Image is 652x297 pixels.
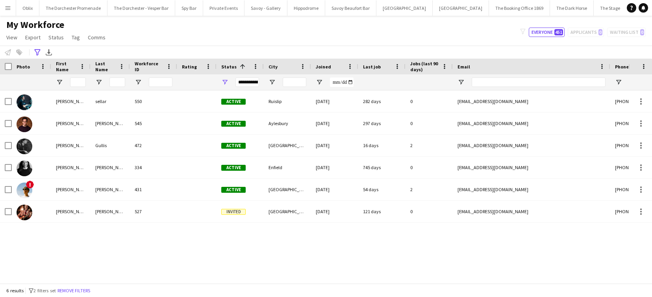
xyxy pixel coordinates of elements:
span: Email [458,64,470,70]
span: ! [26,181,34,188]
input: Joined Filter Input [330,77,354,87]
img: Nicholas Harrison [17,183,32,198]
span: Last Name [95,61,116,72]
div: [GEOGRAPHIC_DATA] [264,135,311,156]
span: Active [221,121,246,127]
button: Open Filter Menu [56,79,63,86]
div: Gullis [91,135,130,156]
div: 472 [130,135,177,156]
span: Tag [72,34,80,41]
div: 431 [130,179,177,200]
div: Aylesbury [264,113,311,134]
div: 545 [130,113,177,134]
div: 334 [130,157,177,178]
button: Everyone451 [529,28,565,37]
input: First Name Filter Input [70,77,86,87]
span: Active [221,165,246,171]
span: My Workforce [6,19,64,31]
div: 16 days [358,135,406,156]
div: [GEOGRAPHIC_DATA] [264,179,311,200]
div: [DATE] [311,157,358,178]
span: Status [221,64,237,70]
div: [DATE] [311,179,358,200]
a: Comms [85,32,109,42]
span: Export [25,34,41,41]
input: Email Filter Input [472,77,606,87]
a: View [3,32,20,42]
span: Phone [615,64,629,70]
button: Savoy Beaufort Bar [325,0,376,16]
button: Remove filters [56,286,92,295]
span: Comms [88,34,106,41]
div: [PERSON_NAME] [91,179,130,200]
div: [PERSON_NAME] [51,179,91,200]
app-action-btn: Advanced filters [33,48,42,57]
span: First Name [56,61,76,72]
a: Status [45,32,67,42]
span: Joined [316,64,331,70]
button: Open Filter Menu [135,79,142,86]
button: Open Filter Menu [316,79,323,86]
button: Open Filter Menu [221,79,228,86]
span: Active [221,99,246,105]
span: Active [221,143,246,149]
div: [PERSON_NAME] [51,135,91,156]
span: Status [48,34,64,41]
button: The Dorchester Promenade [39,0,107,16]
div: 0 [406,157,453,178]
div: 0 [406,201,453,222]
button: The Dark Horse [550,0,594,16]
div: 527 [130,201,177,222]
div: 54 days [358,179,406,200]
button: [GEOGRAPHIC_DATA] [433,0,489,16]
div: 0 [406,90,453,112]
div: 0 [406,113,453,134]
button: Oblix [16,0,39,16]
span: 451 [554,29,563,35]
div: 550 [130,90,177,112]
img: Danny Newell [17,116,32,132]
span: 2 filters set [33,288,56,293]
span: Photo [17,64,30,70]
span: Invited [221,209,246,215]
div: 745 days [358,157,406,178]
div: 2 [406,179,453,200]
span: Active [221,187,246,193]
img: Dominic Martin [17,205,32,220]
button: Open Filter Menu [95,79,102,86]
input: City Filter Input [283,77,306,87]
input: Workforce ID Filter Input [149,77,172,87]
button: The Booking Office 1869 [489,0,550,16]
button: The Stage [594,0,627,16]
a: Export [22,32,44,42]
div: 297 days [358,113,406,134]
div: Enfield [264,157,311,178]
span: Jobs (last 90 days) [410,61,439,72]
button: Spy Bar [175,0,203,16]
button: Open Filter Menu [269,79,276,86]
div: [PERSON_NAME] [51,113,91,134]
span: Last job [363,64,381,70]
div: [EMAIL_ADDRESS][DOMAIN_NAME] [453,90,610,112]
div: [EMAIL_ADDRESS][DOMAIN_NAME] [453,157,610,178]
button: Savoy - Gallery [245,0,287,16]
img: craig sellar [17,94,32,110]
div: [PERSON_NAME] [91,113,130,134]
div: [PERSON_NAME] [91,201,130,222]
app-action-btn: Export XLSX [44,48,54,57]
button: Open Filter Menu [615,79,622,86]
div: [DATE] [311,201,358,222]
div: [DATE] [311,135,358,156]
button: [GEOGRAPHIC_DATA] [376,0,433,16]
div: [EMAIL_ADDRESS][DOMAIN_NAME] [453,135,610,156]
button: Hippodrome [287,0,325,16]
span: Workforce ID [135,61,163,72]
img: Migdalia van der Hoven [17,160,32,176]
button: Open Filter Menu [458,79,465,86]
div: 121 days [358,201,406,222]
div: [EMAIL_ADDRESS][DOMAIN_NAME] [453,179,610,200]
img: James Gullis [17,138,32,154]
div: [DATE] [311,113,358,134]
div: Ruislip [264,90,311,112]
a: Tag [69,32,83,42]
